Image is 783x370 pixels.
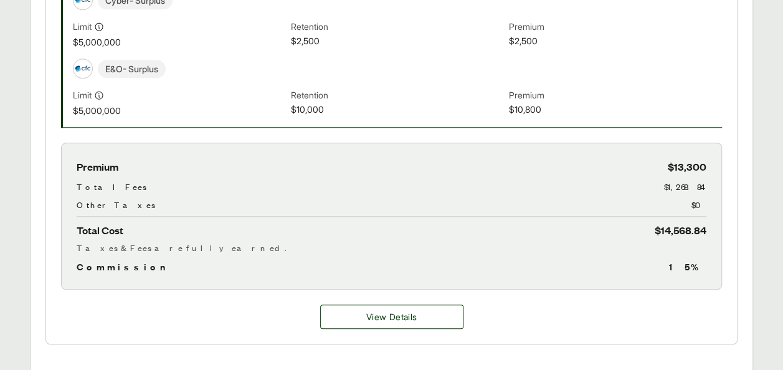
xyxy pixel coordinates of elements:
[291,103,504,117] span: $10,000
[664,180,706,193] span: $1,268.84
[73,88,92,102] span: Limit
[73,36,286,49] span: $5,000,000
[509,34,722,49] span: $2,500
[73,104,286,117] span: $5,000,000
[691,198,706,211] span: $0
[77,180,146,193] span: Total Fees
[509,103,722,117] span: $10,800
[669,259,706,274] span: 15 %
[366,310,417,323] span: View Details
[73,20,92,33] span: Limit
[291,34,504,49] span: $2,500
[77,198,155,211] span: Other Taxes
[668,158,706,175] span: $13,300
[74,59,92,78] img: CFC
[98,60,166,78] span: E&O - Surplus
[291,88,504,103] span: Retention
[320,305,463,329] a: CFC details
[77,259,171,274] span: Commission
[509,20,722,34] span: Premium
[291,20,504,34] span: Retention
[77,241,706,254] div: Taxes & Fees are fully earned.
[77,158,118,175] span: Premium
[320,305,463,329] button: View Details
[509,88,722,103] span: Premium
[655,222,706,239] span: $14,568.84
[77,222,123,239] span: Total Cost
